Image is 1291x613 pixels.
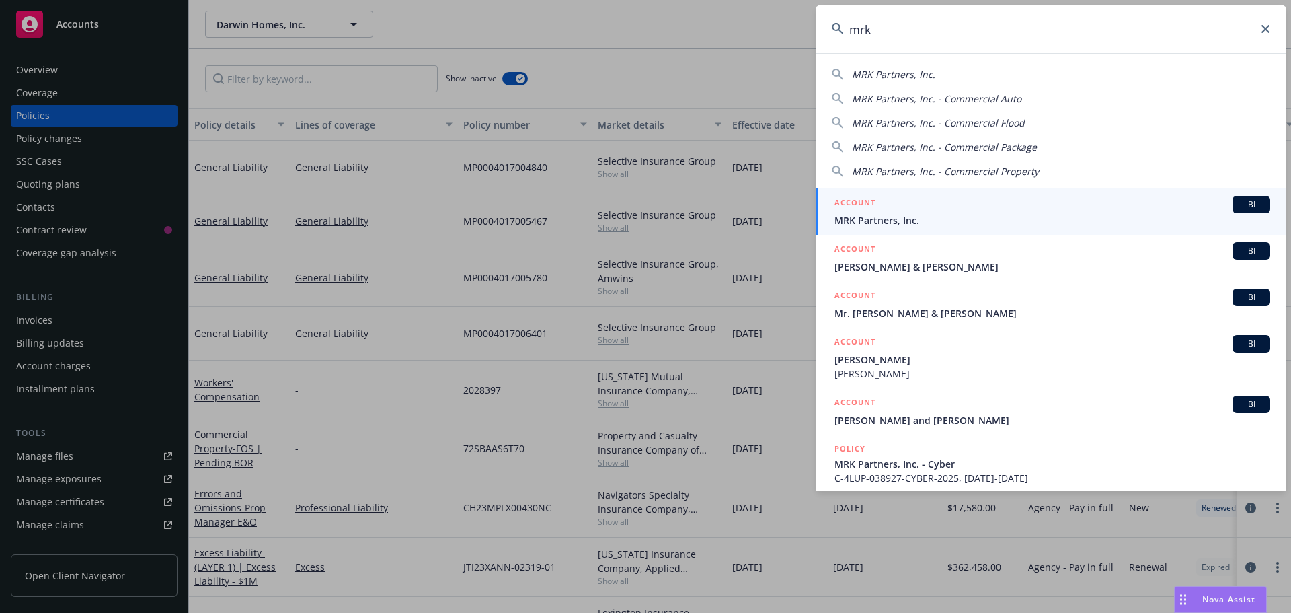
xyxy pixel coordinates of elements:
[834,442,865,456] h5: POLICY
[834,413,1270,427] span: [PERSON_NAME] and [PERSON_NAME]
[816,188,1286,235] a: ACCOUNTBIMRK Partners, Inc.
[816,328,1286,388] a: ACCOUNTBI[PERSON_NAME][PERSON_NAME]
[1238,199,1265,211] span: BI
[834,260,1270,274] span: [PERSON_NAME] & [PERSON_NAME]
[1238,291,1265,303] span: BI
[834,306,1270,320] span: Mr. [PERSON_NAME] & [PERSON_NAME]
[852,141,1037,153] span: MRK Partners, Inc. - Commercial Package
[816,5,1286,53] input: Search...
[816,235,1286,281] a: ACCOUNTBI[PERSON_NAME] & [PERSON_NAME]
[834,335,875,351] h5: ACCOUNT
[1238,398,1265,410] span: BI
[1175,587,1191,612] div: Drag to move
[834,353,1270,367] span: [PERSON_NAME]
[816,281,1286,328] a: ACCOUNTBIMr. [PERSON_NAME] & [PERSON_NAME]
[1238,338,1265,350] span: BI
[816,435,1286,493] a: POLICYMRK Partners, Inc. - CyberC-4LUP-038927-CYBER-2025, [DATE]-[DATE]
[834,213,1270,227] span: MRK Partners, Inc.
[852,92,1021,105] span: MRK Partners, Inc. - Commercial Auto
[834,196,875,212] h5: ACCOUNT
[834,289,875,305] h5: ACCOUNT
[834,457,1270,471] span: MRK Partners, Inc. - Cyber
[1202,593,1255,605] span: Nova Assist
[852,68,935,81] span: MRK Partners, Inc.
[834,471,1270,485] span: C-4LUP-038927-CYBER-2025, [DATE]-[DATE]
[852,116,1025,129] span: MRK Partners, Inc. - Commercial Flood
[834,396,875,412] h5: ACCOUNT
[1174,586,1267,613] button: Nova Assist
[852,165,1039,178] span: MRK Partners, Inc. - Commercial Property
[834,367,1270,381] span: [PERSON_NAME]
[816,388,1286,435] a: ACCOUNTBI[PERSON_NAME] and [PERSON_NAME]
[834,242,875,258] h5: ACCOUNT
[1238,245,1265,257] span: BI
